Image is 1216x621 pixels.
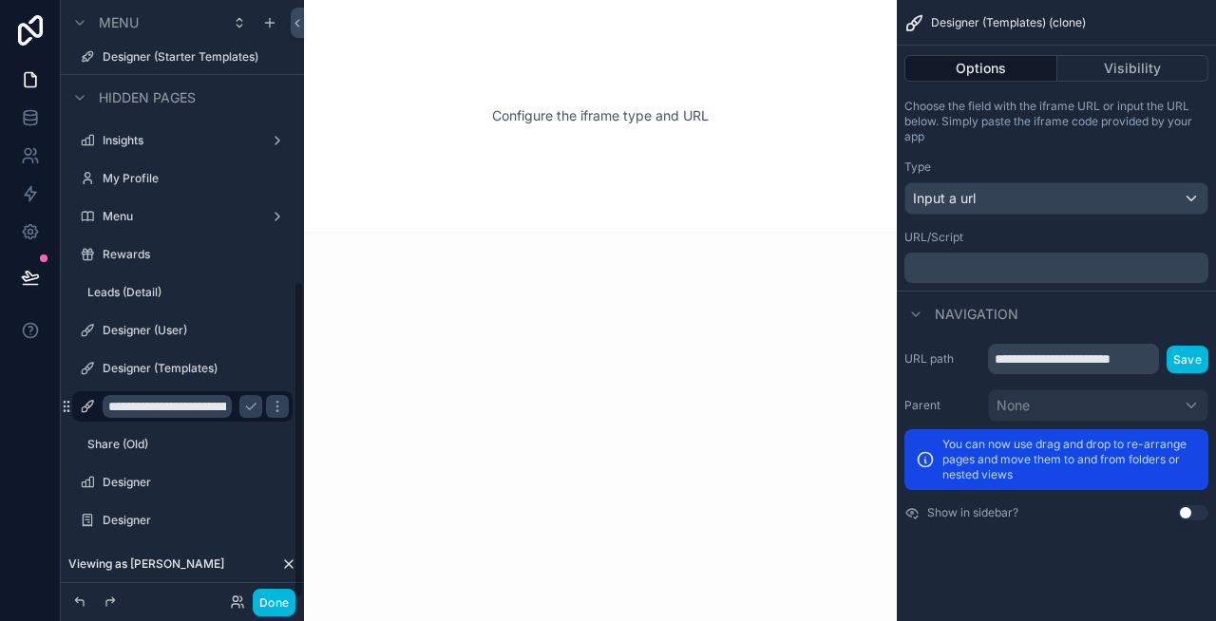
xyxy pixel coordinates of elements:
label: Menu [103,209,255,224]
label: Designer (Starter Templates) [103,49,281,65]
label: Designer (User) [103,323,281,338]
button: Done [253,589,295,616]
button: Options [904,55,1057,82]
label: Share (Old) [87,437,281,452]
span: None [997,396,1030,415]
span: Menu [99,13,139,32]
p: You can now use drag and drop to re-arrange pages and move them to and from folders or nested views [942,437,1197,482]
button: None [988,389,1208,422]
label: Parent [904,398,980,413]
label: My Profile [103,171,281,186]
button: Input a url [904,182,1208,215]
label: Designer [103,513,281,528]
label: Insights [103,133,255,148]
span: Designer (Templates) (clone) [931,15,1086,30]
span: Viewing as [PERSON_NAME] [68,556,224,572]
span: Navigation [935,305,1018,324]
label: Rewards [103,247,281,262]
label: Type [904,160,931,175]
label: Designer [103,475,281,490]
label: URL path [904,351,980,367]
span: Hidden pages [99,88,196,107]
label: Leads (Detail) [87,285,281,300]
button: Save [1167,346,1208,373]
div: scrollable content [904,253,1208,283]
button: Visibility [1057,55,1209,82]
label: URL/Script [904,230,963,245]
p: Choose the field with the iframe URL or input the URL below. Simply paste the iframe code provide... [904,99,1208,144]
label: Designer (Templates) [103,361,281,376]
label: Show in sidebar? [927,505,1018,520]
span: Input a url [913,189,976,208]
